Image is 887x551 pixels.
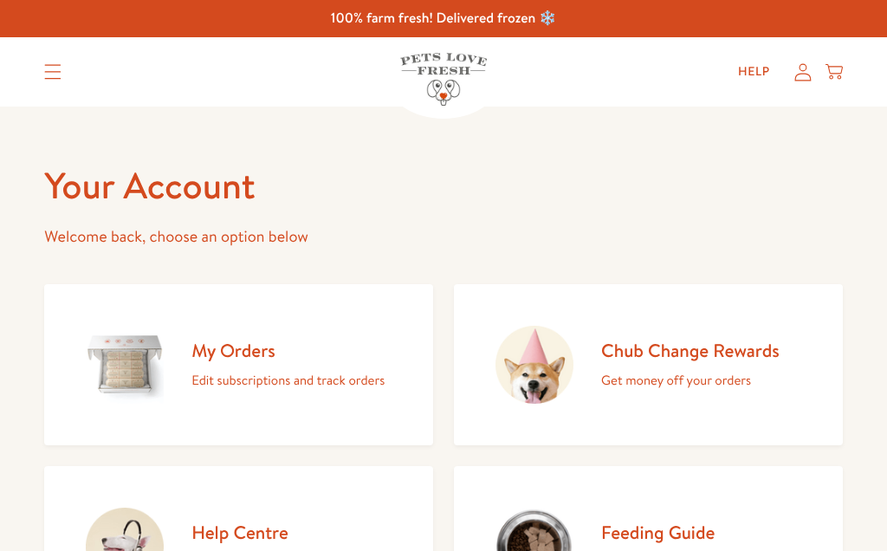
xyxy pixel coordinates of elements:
[44,284,433,445] a: My Orders Edit subscriptions and track orders
[191,521,370,544] h2: Help Centre
[400,53,487,106] img: Pets Love Fresh
[724,55,784,89] a: Help
[601,369,780,392] p: Get money off your orders
[601,339,780,362] h2: Chub Change Rewards
[44,162,843,210] h1: Your Account
[191,369,385,392] p: Edit subscriptions and track orders
[601,521,789,544] h2: Feeding Guide
[44,224,843,250] p: Welcome back, choose an option below
[191,339,385,362] h2: My Orders
[30,50,75,94] summary: Translation missing: en.sections.header.menu
[454,284,843,445] a: Chub Change Rewards Get money off your orders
